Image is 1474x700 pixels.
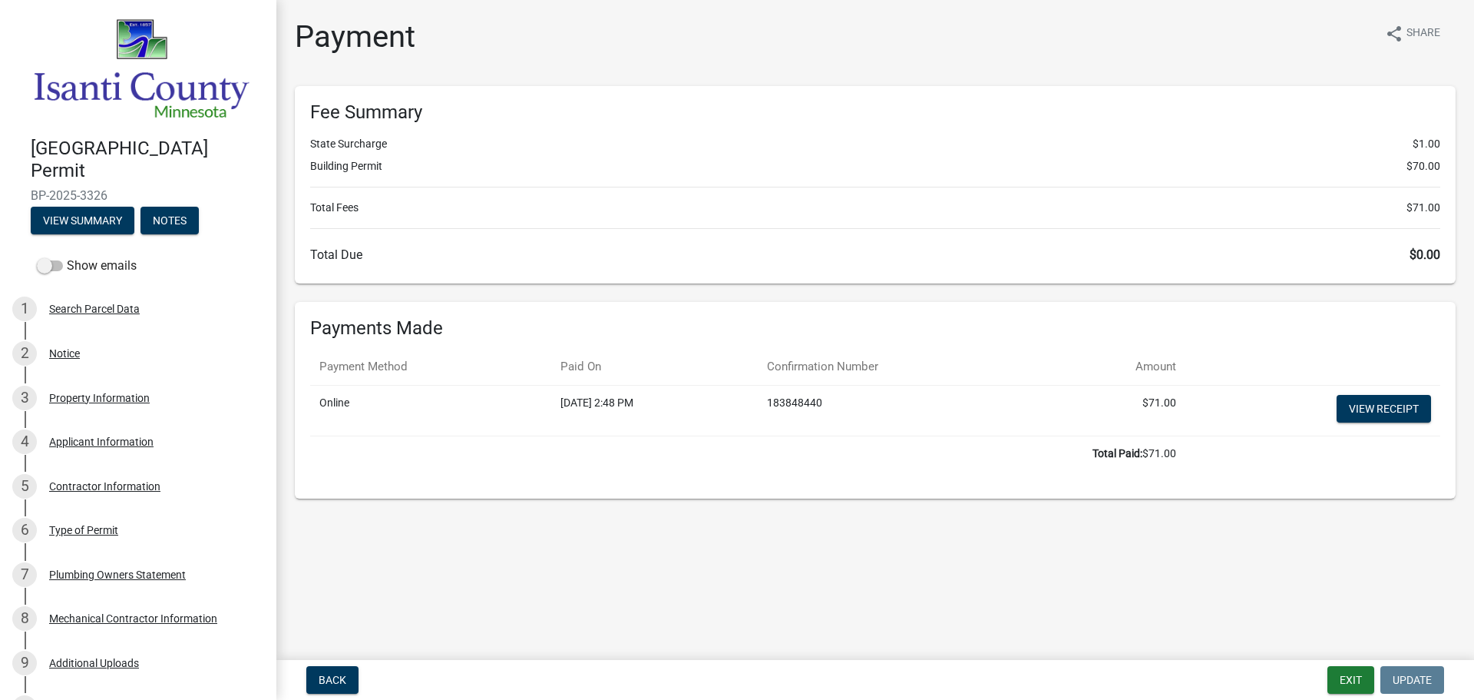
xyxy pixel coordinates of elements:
div: 4 [12,430,37,454]
label: Show emails [37,257,137,275]
div: Mechanical Contractor Information [49,613,217,624]
div: Contractor Information [49,481,160,492]
div: 2 [12,341,37,366]
h4: [GEOGRAPHIC_DATA] Permit [31,138,264,182]
button: Notes [140,207,199,234]
th: Payment Method [310,349,551,385]
li: Building Permit [310,158,1440,174]
img: Isanti County, Minnesota [31,16,252,121]
td: $71.00 [310,436,1185,471]
h6: Fee Summary [310,101,1440,124]
td: [DATE] 2:48 PM [551,385,758,436]
td: $71.00 [1051,385,1185,436]
wm-modal-confirm: Notes [140,215,199,227]
wm-modal-confirm: Summary [31,215,134,227]
div: Property Information [49,393,150,403]
li: State Surcharge [310,136,1440,152]
span: $1.00 [1413,136,1440,152]
span: Update [1393,674,1432,686]
th: Paid On [551,349,758,385]
button: Back [306,666,359,694]
td: Online [310,385,551,436]
span: BP-2025-3326 [31,188,246,203]
div: 5 [12,474,37,499]
td: 183848440 [758,385,1051,436]
span: $70.00 [1406,158,1440,174]
span: Share [1406,25,1440,43]
li: Total Fees [310,200,1440,216]
div: Search Parcel Data [49,304,140,314]
div: Applicant Information [49,436,154,447]
th: Amount [1051,349,1185,385]
div: Plumbing Owners Statement [49,569,186,580]
button: View Summary [31,207,134,234]
div: 8 [12,606,37,631]
div: 6 [12,518,37,542]
h1: Payment [295,18,415,55]
div: 3 [12,386,37,410]
div: Notice [49,348,80,359]
h6: Total Due [310,247,1440,262]
span: $0.00 [1410,247,1440,262]
div: 7 [12,562,37,587]
a: View receipt [1337,395,1431,423]
button: Exit [1327,666,1374,694]
span: $71.00 [1406,200,1440,216]
button: shareShare [1373,18,1453,48]
th: Confirmation Number [758,349,1051,385]
div: Type of Permit [49,525,118,536]
h6: Payments Made [310,317,1440,340]
span: Back [319,674,346,686]
div: Additional Uploads [49,658,139,668]
i: share [1385,25,1403,43]
div: 1 [12,297,37,321]
button: Update [1380,666,1444,694]
b: Total Paid: [1092,447,1142,459]
div: 9 [12,651,37,675]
